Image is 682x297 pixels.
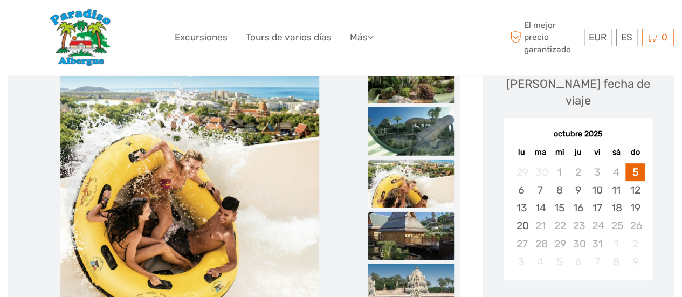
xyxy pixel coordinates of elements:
[49,8,112,67] img: Albergue Paradiso - Tours y Actividades
[531,163,550,181] div: Not available martes, 30 de septiembre de 2025
[550,253,569,271] div: Not available miércoles, 5 de noviembre de 2025
[531,145,550,160] div: ma
[531,181,550,199] div: Choose martes, 7 de octubre de 2025
[625,145,644,160] div: do
[512,217,531,234] div: Choose lunes, 20 de octubre de 2025
[368,55,454,103] img: e6e406faa4c54b2687d82319822fca89_slider_thumbnail.jpg
[550,145,569,160] div: mi
[512,145,531,160] div: lu
[607,163,625,181] div: Not available sábado, 4 de octubre de 2025
[607,235,625,253] div: Not available sábado, 1 de noviembre de 2025
[607,217,625,234] div: Not available sábado, 25 de octubre de 2025
[550,235,569,253] div: Not available miércoles, 29 de octubre de 2025
[588,163,607,181] div: Not available viernes, 3 de octubre de 2025
[512,199,531,217] div: Choose lunes, 13 de octubre de 2025
[588,181,607,199] div: Choose viernes, 10 de octubre de 2025
[368,107,454,156] img: b65256b58dff4ac9b857df444a162ccf_slider_thumbnail.jpg
[569,253,588,271] div: Not available jueves, 6 de noviembre de 2025
[246,30,332,45] a: Tours de varios días
[569,145,588,160] div: ju
[175,30,228,45] a: Excursiones
[569,217,588,234] div: Not available jueves, 23 de octubre de 2025
[588,217,607,234] div: Not available viernes, 24 de octubre de 2025
[550,217,569,234] div: Not available miércoles, 22 de octubre de 2025
[531,199,550,217] div: Choose martes, 14 de octubre de 2025
[589,32,607,43] span: EUR
[550,163,569,181] div: Not available miércoles, 1 de octubre de 2025
[512,235,531,253] div: Not available lunes, 27 de octubre de 2025
[625,217,644,234] div: Not available domingo, 26 de octubre de 2025
[512,253,531,271] div: Not available lunes, 3 de noviembre de 2025
[625,253,644,271] div: Not available domingo, 9 de noviembre de 2025
[588,253,607,271] div: Not available viernes, 7 de noviembre de 2025
[588,199,607,217] div: Choose viernes, 17 de octubre de 2025
[660,32,669,43] span: 0
[368,160,454,208] img: 03eeb4ace4a34cdaa7b89b3820a0edf5_slider_thumbnail.jpg
[550,199,569,217] div: Choose miércoles, 15 de octubre de 2025
[569,163,588,181] div: Not available jueves, 2 de octubre de 2025
[625,235,644,253] div: Not available domingo, 2 de noviembre de 2025
[507,19,581,56] span: El mejor precio garantizado
[493,75,663,109] div: [PERSON_NAME] fecha de viaje
[368,212,454,260] img: 211e002b071048adafa161441efff587_slider_thumbnail.jpg
[569,181,588,199] div: Choose jueves, 9 de octubre de 2025
[607,253,625,271] div: Not available sábado, 8 de noviembre de 2025
[531,217,550,234] div: Not available martes, 21 de octubre de 2025
[350,30,374,45] a: Más
[607,181,625,199] div: Choose sábado, 11 de octubre de 2025
[625,199,644,217] div: Choose domingo, 19 de octubre de 2025
[625,181,644,199] div: Choose domingo, 12 de octubre de 2025
[512,163,531,181] div: Not available lunes, 29 de septiembre de 2025
[625,163,644,181] div: Choose domingo, 5 de octubre de 2025
[504,129,652,140] div: octubre 2025
[588,235,607,253] div: Not available viernes, 31 de octubre de 2025
[569,199,588,217] div: Choose jueves, 16 de octubre de 2025
[507,163,649,271] div: month 2025-10
[607,199,625,217] div: Choose sábado, 18 de octubre de 2025
[607,145,625,160] div: sá
[616,29,637,46] div: ES
[569,235,588,253] div: Not available jueves, 30 de octubre de 2025
[512,181,531,199] div: Choose lunes, 6 de octubre de 2025
[531,253,550,271] div: Not available martes, 4 de noviembre de 2025
[531,235,550,253] div: Not available martes, 28 de octubre de 2025
[550,181,569,199] div: Choose miércoles, 8 de octubre de 2025
[588,145,607,160] div: vi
